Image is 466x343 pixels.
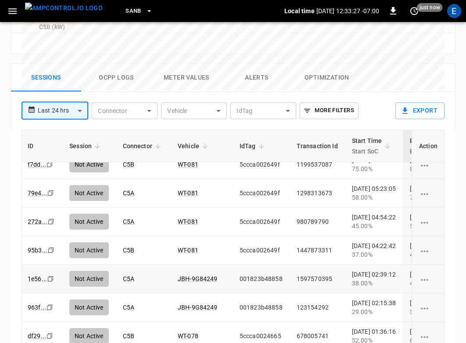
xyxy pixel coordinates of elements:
[352,135,394,157] span: Start TimeStart SoC
[69,271,109,287] div: Not Active
[290,293,345,322] td: 123154292
[222,64,292,92] button: Alerts
[290,236,345,265] td: 1447873311
[419,160,437,169] div: charging session options
[233,293,290,322] td: 001823b48858
[240,141,267,151] span: IdTag
[352,279,396,288] div: 38.00%
[316,7,379,15] p: [DATE] 12:33:27 -07:00
[292,64,362,92] button: Optimization
[352,241,396,259] div: [DATE] 04:22:42
[447,4,461,18] div: profile-icon
[123,304,134,311] a: C5A
[419,274,437,283] div: charging session options
[410,270,454,288] div: [DATE] 02:52:58
[352,299,396,316] div: [DATE] 02:15:38
[233,236,290,265] td: 5ccca002649f
[407,4,421,18] button: set refresh interval
[151,64,222,92] button: Meter Values
[11,64,81,92] button: Sessions
[352,135,382,157] div: Start Time
[178,275,218,282] a: JBH-9G84249
[47,274,55,284] div: copy
[352,146,382,157] p: Start SoC
[233,265,290,293] td: 001823b48858
[290,130,345,162] th: Transaction Id
[46,331,54,341] div: copy
[352,307,396,316] div: 29.00%
[21,130,62,162] th: ID
[284,7,315,15] p: Local time
[410,241,454,259] div: [DATE] 04:39:19
[410,250,454,259] div: 45.00%
[410,307,454,316] div: 38.00%
[123,247,134,254] a: C5B
[38,102,88,119] div: Last 24 hrs
[410,146,437,157] p: End SoC
[123,141,164,151] span: Connector
[122,3,156,20] button: SanB
[410,279,454,288] div: 43.00%
[46,303,54,312] div: copy
[123,332,134,339] a: C5B
[410,299,454,316] div: [DATE] 02:37:35
[410,135,437,157] div: End Time
[25,3,103,14] img: ampcontrol.io logo
[81,64,151,92] button: Ocpp logs
[419,246,437,255] div: charging session options
[419,303,437,312] div: charging session options
[290,265,345,293] td: 1597570395
[300,102,358,119] button: More Filters
[417,3,443,12] span: just now
[419,189,437,197] div: charging session options
[419,217,437,226] div: charging session options
[412,130,444,162] th: Action
[47,245,56,255] div: copy
[125,6,141,16] span: SanB
[419,332,437,340] div: charging session options
[178,247,198,254] a: WT-081
[123,275,134,282] a: C5A
[395,102,444,119] button: Export
[352,270,396,288] div: [DATE] 02:39:12
[69,242,109,258] div: Not Active
[410,135,448,157] span: End TimeEnd SoC
[69,141,103,151] span: Session
[69,299,109,315] div: Not Active
[178,332,198,339] a: WT-078
[352,250,396,259] div: 37.00%
[178,141,211,151] span: Vehicle
[178,304,218,311] a: JBH-9G84249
